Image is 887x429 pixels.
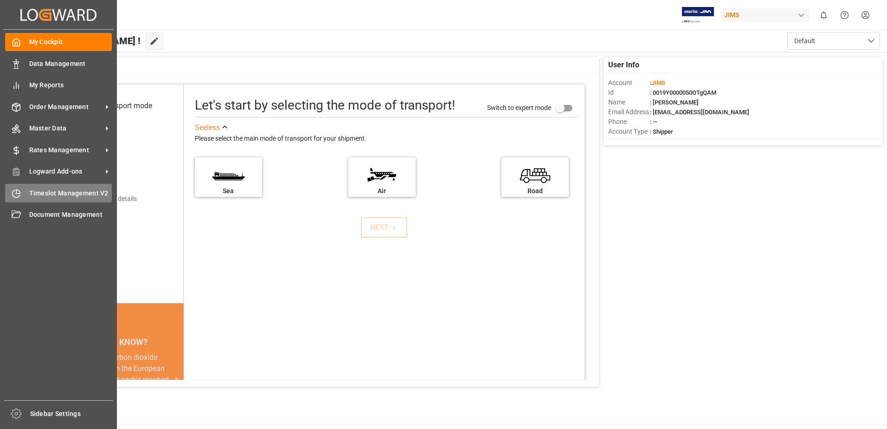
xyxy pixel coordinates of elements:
span: Email Address [608,107,650,117]
button: next slide / item [171,352,184,408]
a: My Cockpit [5,33,112,51]
span: Id [608,88,650,97]
span: : — [650,118,657,125]
span: User Info [608,59,639,71]
button: NEXT [361,217,407,238]
span: Account Type [608,127,650,136]
span: Name [608,97,650,107]
span: : [EMAIL_ADDRESS][DOMAIN_NAME] [650,109,749,116]
span: My Reports [29,80,112,90]
span: Default [794,36,815,46]
button: Help Center [834,5,855,26]
span: Logward Add-ons [29,167,103,176]
span: My Cockpit [29,37,112,47]
button: JIMS [720,6,813,24]
div: Sea [199,186,257,196]
span: JIMS [651,79,665,86]
span: Order Management [29,102,103,112]
span: Rates Management [29,145,103,155]
div: Please select the main mode of transport for your shipment. [195,133,578,144]
button: open menu [787,32,880,50]
button: show 0 new notifications [813,5,834,26]
span: : 0019Y0000050OTgQAM [650,89,716,96]
span: Sidebar Settings [30,409,113,419]
div: Air [353,186,411,196]
div: See less [195,122,220,133]
span: Master Data [29,123,103,133]
span: : [PERSON_NAME] [650,99,699,106]
span: Document Management [29,210,112,220]
span: Phone [608,117,650,127]
div: Let's start by selecting the mode of transport! [195,96,455,115]
span: Hello [PERSON_NAME] ! [39,32,141,50]
a: Timeslot Management V2 [5,184,112,202]
div: Add shipping details [79,194,137,204]
img: Exertis%20JAM%20-%20Email%20Logo.jpg_1722504956.jpg [682,7,714,23]
span: Switch to expert mode [487,104,551,111]
span: Timeslot Management V2 [29,188,112,198]
span: Account [608,78,650,88]
div: JIMS [720,8,810,22]
a: Data Management [5,54,112,72]
span: : Shipper [650,128,673,135]
span: : [650,79,665,86]
div: NEXT [370,222,399,233]
div: Road [506,186,564,196]
span: Data Management [29,59,112,69]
